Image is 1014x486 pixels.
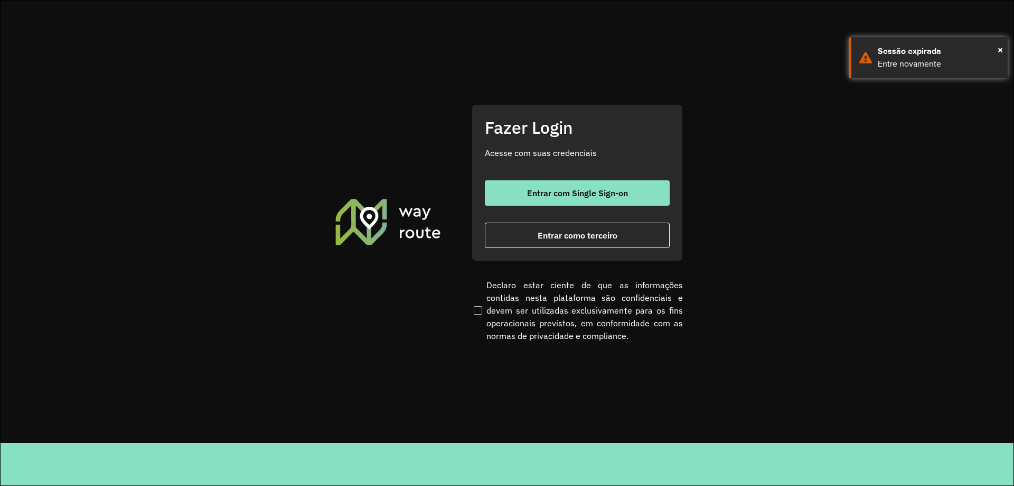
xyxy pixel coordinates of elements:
img: Roteirizador AmbevTech [334,197,443,246]
button: button [485,223,670,248]
button: button [485,180,670,206]
div: Entre novamente [878,58,1000,70]
span: Entrar como terceiro [538,231,617,240]
h2: Fazer Login [485,117,670,137]
button: Close [998,42,1003,58]
p: Acesse com suas credenciais [485,146,670,159]
span: Entrar com Single Sign-on [527,189,628,197]
div: Sessão expirada [878,45,1000,58]
label: Declaro estar ciente de que as informações contidas nesta plataforma são confidenciais e devem se... [472,279,683,342]
span: × [998,42,1003,58]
